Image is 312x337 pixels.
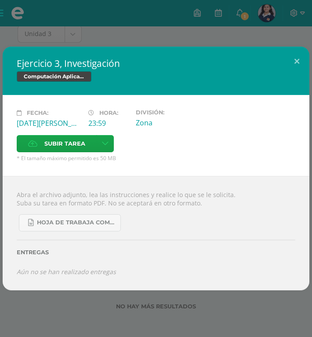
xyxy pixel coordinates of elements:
span: Computación Aplicada [17,71,91,82]
label: División: [136,109,200,116]
span: Fecha: [27,110,48,116]
h2: Ejercicio 3, Investigación [17,57,295,70]
label: Entregas [17,249,295,256]
div: Abra el archivo adjunto, lea las instrucciones y realice lo que se le solicita. Suba su tarea en ... [3,176,309,290]
i: Aún no se han realizado entregas [17,267,116,276]
div: [DATE][PERSON_NAME] [17,118,81,128]
span: Hoja de trabaja Compu Aplicada.docx [37,219,116,226]
div: 23:59 [88,118,129,128]
span: * El tamaño máximo permitido es 50 MB [17,154,295,162]
div: Zona [136,118,200,128]
span: Hora: [99,110,118,116]
a: Hoja de trabaja Compu Aplicada.docx [19,214,121,231]
span: Subir tarea [44,136,85,152]
button: Close (Esc) [284,47,309,77]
